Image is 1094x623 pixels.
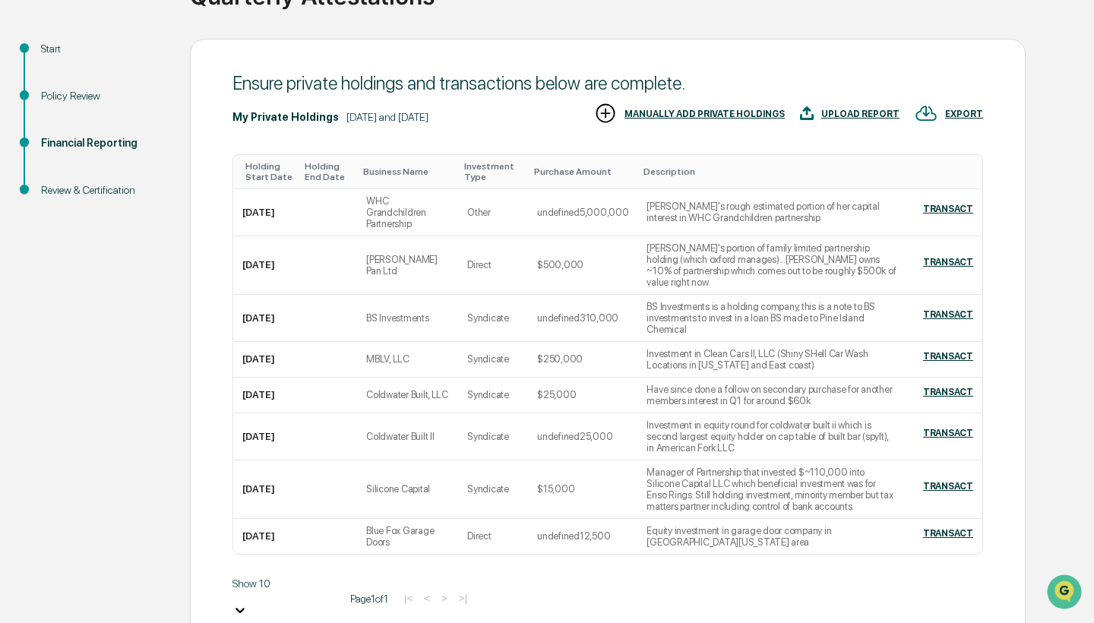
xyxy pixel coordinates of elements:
[242,389,275,400] div: [DATE]
[242,530,275,542] div: [DATE]
[637,519,906,554] td: Equity investment in garage door company in [GEOGRAPHIC_DATA][US_STATE] area
[637,378,906,413] td: Have since done a follow on secondary purchase for another members interest in Q1 for around $60k
[15,222,27,234] div: 🔎
[419,592,435,605] button: <
[919,166,976,177] div: Toggle SortBy
[357,342,458,378] td: MBLV, LLC
[923,387,973,397] div: TRANSACT
[242,353,275,365] div: [DATE]
[637,342,906,378] td: Investment in Clean Cars II, LLC (Shiny SHell Car Wash Locations in [US_STATE] and East coast)
[637,413,906,460] td: Investment in equity round for coldwater built ii which is second largest equity holder on cap ta...
[357,295,458,342] td: BS Investments
[15,116,43,144] img: 1746055101610-c473b297-6a78-478c-a979-82029cc54cd1
[232,577,339,590] div: Show 10
[350,593,388,605] span: Page 1 of 1
[151,258,184,269] span: Pylon
[1045,573,1086,614] iframe: Open customer support
[357,519,458,554] td: Blue Fox Garage Doors
[9,214,102,242] a: 🔎Data Lookup
[357,378,458,413] td: Coldwater Built, LLC
[242,312,275,324] div: [DATE]
[41,135,166,151] div: Financial Reporting
[242,483,275,495] div: [DATE]
[357,189,458,236] td: WHC Grandchildren Partnership
[232,111,339,123] div: My Private Holdings
[624,109,785,119] div: MANUALLY ADD PRIVATE HOLDINGS
[346,111,428,123] div: [DATE] and [DATE]
[915,102,937,125] img: EXPORT
[242,207,275,218] div: [DATE]
[41,88,166,104] div: Policy Review
[528,236,637,295] td: $500,000
[400,592,417,605] button: |<
[245,161,292,182] div: Toggle SortBy
[242,431,275,442] div: [DATE]
[923,428,973,438] div: TRANSACT
[458,295,528,342] td: Syndicate
[528,189,637,236] td: undefined5,000,000
[363,166,452,177] div: Toggle SortBy
[125,191,188,207] span: Attestations
[15,32,277,56] p: How can we help?
[110,193,122,205] div: 🗄️
[458,413,528,460] td: Syndicate
[30,220,96,236] span: Data Lookup
[258,121,277,139] button: Start new chat
[464,161,522,182] div: Toggle SortBy
[528,519,637,554] td: undefined12,500
[945,109,983,119] div: EXPORT
[528,460,637,519] td: $15,000
[800,102,814,125] img: UPLOAD REPORT
[357,460,458,519] td: Silicone Capital
[41,41,166,57] div: Start
[458,460,528,519] td: Syndicate
[30,191,98,207] span: Preclearance
[454,592,472,605] button: >|
[41,182,166,198] div: Review & Certification
[637,460,906,519] td: Manager of Partnership that invested $~110,000 into Silicone Capital LLC which beneficial investm...
[242,259,275,270] div: [DATE]
[637,236,906,295] td: [PERSON_NAME]'s portion of family limited partnership holding (which oxford manages)...[PERSON_NA...
[528,295,637,342] td: undefined310,000
[104,185,194,213] a: 🗄️Attestations
[458,378,528,413] td: Syndicate
[821,109,900,119] div: UPLOAD REPORT
[923,204,973,214] div: TRANSACT
[107,257,184,269] a: Powered byPylon
[357,413,458,460] td: Coldwater Built II
[437,592,452,605] button: >
[594,102,617,125] img: MANUALLY ADD PRIVATE HOLDINGS
[15,193,27,205] div: 🖐️
[458,342,528,378] td: Syndicate
[637,189,906,236] td: [PERSON_NAME]'s rough estimated portion of her capital interest in WHC Grandchildren partnership
[528,378,637,413] td: $25,000
[528,342,637,378] td: $250,000
[923,351,973,362] div: TRANSACT
[534,166,631,177] div: Toggle SortBy
[52,116,249,131] div: Start new chat
[9,185,104,213] a: 🖐️Preclearance
[923,257,973,267] div: TRANSACT
[458,519,528,554] td: Direct
[305,161,351,182] div: Toggle SortBy
[643,166,900,177] div: Toggle SortBy
[458,236,528,295] td: Direct
[637,295,906,342] td: BS Investments is a holding company, this is a note to BS investments to invest in a loan BS made...
[923,528,973,539] div: TRANSACT
[528,413,637,460] td: undefined25,000
[923,481,973,492] div: TRANSACT
[458,189,528,236] td: Other
[923,309,973,320] div: TRANSACT
[232,72,983,94] div: Ensure private holdings and transactions below are complete.
[52,131,192,144] div: We're available if you need us!
[357,236,458,295] td: [PERSON_NAME] Pan Ltd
